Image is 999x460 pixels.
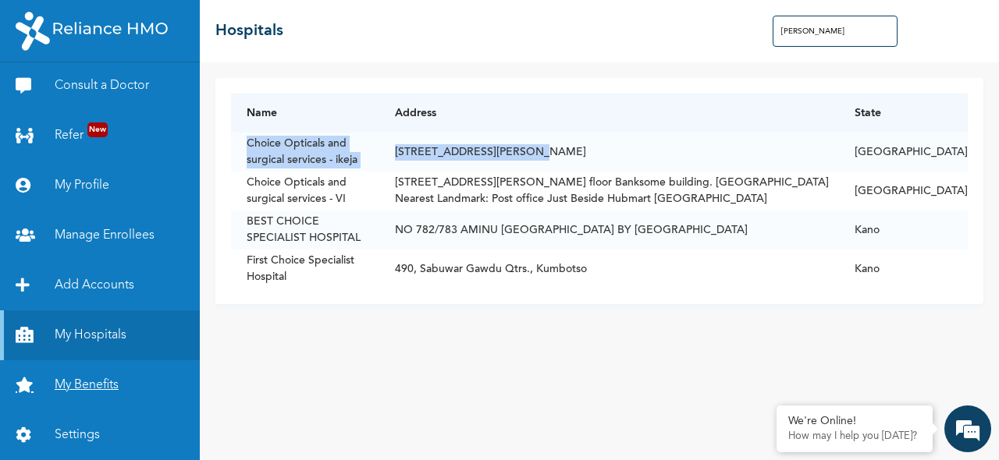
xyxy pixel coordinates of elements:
textarea: Type your message and hit 'Enter' [8,327,297,381]
th: Name [231,94,379,133]
td: Kano [839,249,968,288]
td: Choice Opticals and surgical services - ikeja [231,133,379,172]
td: [STREET_ADDRESS][PERSON_NAME] floor Banksome building. [GEOGRAPHIC_DATA] Nearest Landmark: Post o... [379,172,839,211]
div: FAQs [153,381,298,430]
td: Choice Opticals and surgical services - VI [231,172,379,211]
td: [GEOGRAPHIC_DATA] [839,172,968,211]
td: 490, Sabuwar Gawdu Qtrs., Kumbotso [379,249,839,288]
h2: Hospitals [215,19,283,43]
span: Conversation [8,409,153,419]
img: RelianceHMO's Logo [16,12,168,51]
td: [GEOGRAPHIC_DATA] [839,133,968,172]
td: [STREET_ADDRESS][PERSON_NAME] [379,133,839,172]
p: How may I help you today? [788,430,921,443]
th: Address [379,94,839,133]
div: Minimize live chat window [256,8,293,45]
th: State [839,94,968,133]
div: Chat with us now [81,87,262,108]
input: Search Hospitals... [773,16,898,47]
td: Kano [839,211,968,249]
span: We're online! [91,147,215,304]
td: BEST CHOICE SPECIALIST HOSPITAL [231,211,379,249]
span: New [87,122,108,137]
div: We're Online! [788,415,921,428]
img: d_794563401_company_1708531726252_794563401 [29,78,63,117]
td: NO 782/783 AMINU [GEOGRAPHIC_DATA] BY [GEOGRAPHIC_DATA] [379,211,839,249]
td: First Choice Specialist Hospital [231,249,379,288]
